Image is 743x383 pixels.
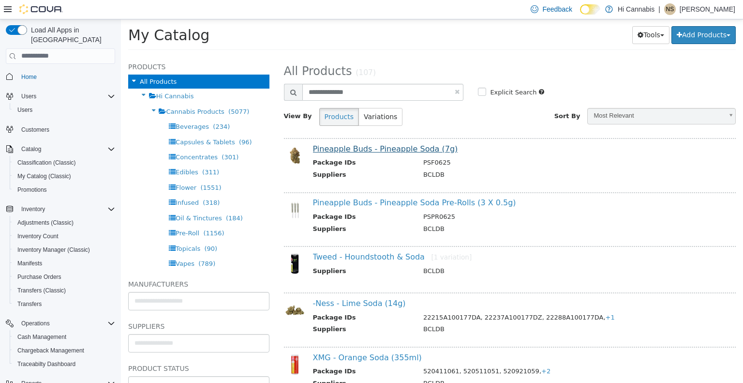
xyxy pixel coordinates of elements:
[21,73,37,81] span: Home
[10,297,119,311] button: Transfers
[101,134,118,141] span: (301)
[17,123,115,136] span: Customers
[192,359,296,371] th: Suppliers
[433,93,460,100] span: Sort By
[10,330,119,344] button: Cash Management
[295,247,605,259] td: BCLDB
[192,247,296,259] th: Suppliers
[7,7,89,24] span: My Catalog
[163,280,185,302] img: 150
[17,203,115,215] span: Inventory
[466,89,615,105] a: Most Relevant
[79,165,100,172] span: (1551)
[192,179,395,188] a: Pineapple Buds - Pineapple Soda Pre-Rolls (3 X 0.5g)
[21,145,41,153] span: Catalog
[55,134,97,141] span: Concentrates
[238,89,282,107] button: Variations
[55,119,114,126] span: Capsules & Tablets
[14,184,115,196] span: Promotions
[235,49,255,58] small: (107)
[19,59,56,66] span: All Products
[302,294,494,302] span: 22215A100177DA, 22237A100177DZ, 22288A100177DA,
[163,180,185,201] img: 150
[17,91,40,102] button: Users
[35,73,73,80] span: Hi Cannabis
[302,348,430,355] span: 520411061, 520511051, 520921059,
[77,241,94,248] span: (789)
[10,344,119,357] button: Chargeback Management
[14,184,51,196] a: Promotions
[680,3,735,15] p: [PERSON_NAME]
[21,205,45,213] span: Inventory
[10,270,119,284] button: Purchase Orders
[14,358,115,370] span: Traceabilty Dashboard
[81,149,98,156] span: (311)
[163,233,185,255] img: 150
[21,320,50,327] span: Operations
[17,219,74,227] span: Adjustments (Classic)
[92,104,109,111] span: (234)
[55,180,78,187] span: Infused
[295,359,605,371] td: BCLDB
[17,143,115,155] span: Catalog
[10,357,119,371] button: Traceabilty Dashboard
[295,193,605,205] td: PSPR0625
[14,258,46,269] a: Manifests
[55,210,78,217] span: Pre-Roll
[664,3,676,15] div: Nicole Sunderman
[10,156,119,169] button: Classification (Classic)
[14,104,36,116] a: Users
[367,68,416,78] label: Explicit Search
[163,334,185,356] img: 150
[55,104,88,111] span: Beverages
[295,305,605,317] td: BCLDB
[14,298,115,310] span: Transfers
[14,285,70,296] a: Transfers (Classic)
[17,287,66,294] span: Transfers (Classic)
[550,7,615,25] button: Add Products
[14,244,94,256] a: Inventory Manager (Classic)
[17,232,59,240] span: Inventory Count
[10,103,119,117] button: Users
[17,186,47,194] span: Promotions
[17,300,42,308] span: Transfers
[14,271,115,283] span: Purchase Orders
[2,123,119,137] button: Customers
[7,343,149,355] h5: Product Status
[467,89,602,104] span: Most Relevant
[192,279,285,289] a: -Ness - Lime Soda (14g)
[14,170,115,182] span: My Catalog (Classic)
[17,91,115,102] span: Users
[17,203,49,215] button: Inventory
[14,331,115,343] span: Cash Management
[658,3,660,15] p: |
[511,7,549,25] button: Tools
[14,170,75,182] a: My Catalog (Classic)
[118,119,131,126] span: (96)
[17,71,41,83] a: Home
[14,258,115,269] span: Manifests
[14,230,115,242] span: Inventory Count
[107,89,128,96] span: (5077)
[55,149,77,156] span: Edibles
[542,4,572,14] span: Feedback
[192,125,337,134] a: Pineapple Buds - Pineapple Soda (7g)
[14,345,115,356] span: Chargeback Management
[14,285,115,296] span: Transfers (Classic)
[55,195,101,202] span: Oil & Tinctures
[2,90,119,103] button: Users
[311,234,351,242] small: [1 variation]
[2,70,119,84] button: Home
[7,259,149,271] h5: Manufacturers
[14,358,79,370] a: Traceabilty Dashboard
[17,333,66,341] span: Cash Management
[17,124,53,136] a: Customers
[82,210,103,217] span: (1156)
[7,301,149,313] h5: Suppliers
[192,347,296,359] th: Package IDs
[192,151,296,163] th: Suppliers
[192,138,296,151] th: Package IDs
[45,89,103,96] span: Cannabis Products
[420,348,430,355] span: +2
